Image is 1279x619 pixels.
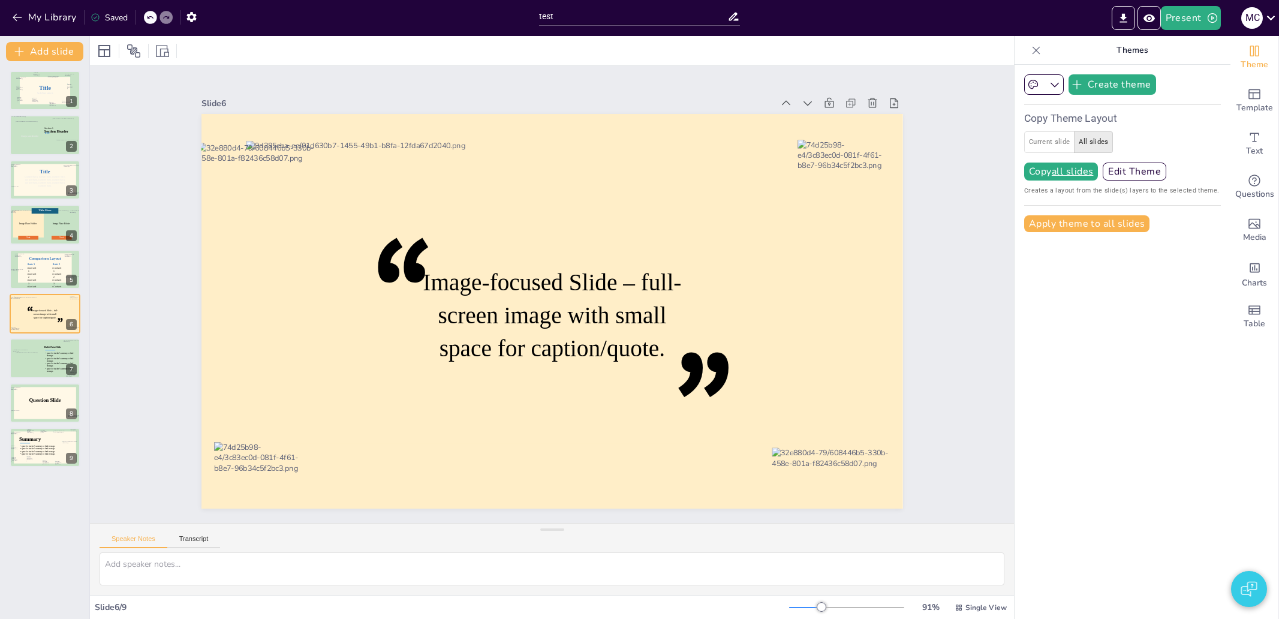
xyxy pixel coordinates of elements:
[47,368,73,372] span: space for teacher’s summary or final message.
[10,71,80,110] div: 1
[1241,7,1263,29] div: M C
[1235,188,1274,201] span: Questions
[1230,209,1278,252] div: Add images, graphics, shapes or video
[10,338,80,378] div: 7
[371,196,434,396] span: “
[10,250,80,289] div: 5
[26,236,31,239] span: Text
[916,602,945,613] div: 91 %
[1112,6,1135,30] button: Export to PowerPoint
[10,160,80,200] div: 3
[100,535,167,548] button: Speaker Notes
[22,448,55,450] span: space for teacher’s summary or final message.
[10,428,80,467] div: 9
[1137,6,1161,30] button: Preview Presentation
[539,8,728,25] input: Insert title
[53,266,61,272] span: Content 1
[53,285,61,291] span: Content 4
[95,602,789,613] div: Slide 6 / 9
[44,127,53,130] span: Section 1
[1161,6,1221,30] button: Present
[1230,122,1278,166] div: Add text boxes
[1241,58,1268,71] span: Theme
[1024,131,1075,153] button: current slide
[53,223,70,225] span: Image Place Holder
[672,310,735,510] span: ”
[91,12,128,23] div: Saved
[1230,166,1278,209] div: Get real-time input from your audience
[1236,101,1273,115] span: Template
[95,41,114,61] div: Layout
[1024,163,1098,181] button: Copyall slides
[1230,36,1278,79] div: Change the overall theme
[47,357,73,362] span: space for teacher’s summary or final message.
[53,278,61,284] span: Content 3
[1024,215,1149,232] button: Apply theme to all slides
[37,91,53,95] span: Subtile Here
[10,294,80,333] div: 6
[1246,145,1263,158] span: Text
[66,141,77,152] div: 2
[1024,110,1221,127] h6: Copy Theme Layout
[47,363,73,368] span: space for teacher’s summary or final message.
[40,169,50,175] span: Title
[10,205,80,244] div: 4
[57,314,64,334] span: ”
[10,383,80,423] div: 8
[28,263,35,266] span: Item 1
[6,42,83,61] button: Add slide
[9,8,82,27] button: My Library
[1230,252,1278,295] div: Add charts and graphs
[38,209,51,212] span: Title Here
[66,453,77,464] div: 9
[201,98,774,109] div: Slide 6
[1024,131,1221,153] div: create layout
[1052,167,1094,176] u: all slides
[22,450,55,452] span: space for teacher’s summary or final message.
[1243,231,1266,244] span: Media
[66,364,77,375] div: 7
[22,453,55,455] span: space for teacher’s summary or final message.
[22,446,55,447] span: space for teacher’s summary or final message.
[1024,185,1221,196] span: Creates a layout from the slide(s) layers to the selected theme.
[44,346,61,348] span: Bullet Point Slide
[66,319,77,330] div: 6
[39,85,51,92] span: Title
[28,278,36,284] span: Content 3
[167,535,221,548] button: Transcript
[1069,74,1156,95] button: Create theme
[10,115,80,155] div: 2
[66,275,77,286] div: 5
[965,603,1007,612] span: Single View
[1074,131,1113,153] button: all slides
[21,134,39,137] span: Image placeholder
[32,309,58,318] span: Image-focused Slide – full-screen image with small space for caption/quote.
[28,285,36,291] span: Content 4
[66,96,77,107] div: 1
[1241,6,1263,30] button: M C
[127,44,141,58] span: Position
[29,398,61,403] span: Question Slide
[1244,317,1265,330] span: Table
[25,175,65,188] span: Content here, content here, content here, content here, content here, content here, content here,...
[1230,295,1278,338] div: Add a table
[53,272,61,278] span: Content 2
[1046,36,1218,65] p: Themes
[28,272,36,278] span: Content 2
[44,129,68,133] span: Section Header
[1242,277,1267,290] span: Charts
[66,230,77,241] div: 4
[28,266,36,272] span: Content 1
[1230,79,1278,122] div: Add ready made slides
[19,223,37,225] span: Image Place Holder
[66,185,77,196] div: 3
[423,269,681,361] span: Image-focused Slide – full-screen image with small space for caption/quote.
[1103,163,1166,181] button: Edit Theme
[19,436,41,441] span: Summary
[59,236,64,239] span: Text
[154,41,171,61] div: Resize presentation
[66,408,77,419] div: 8
[29,256,61,260] span: Comparison Layout
[27,302,34,323] span: “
